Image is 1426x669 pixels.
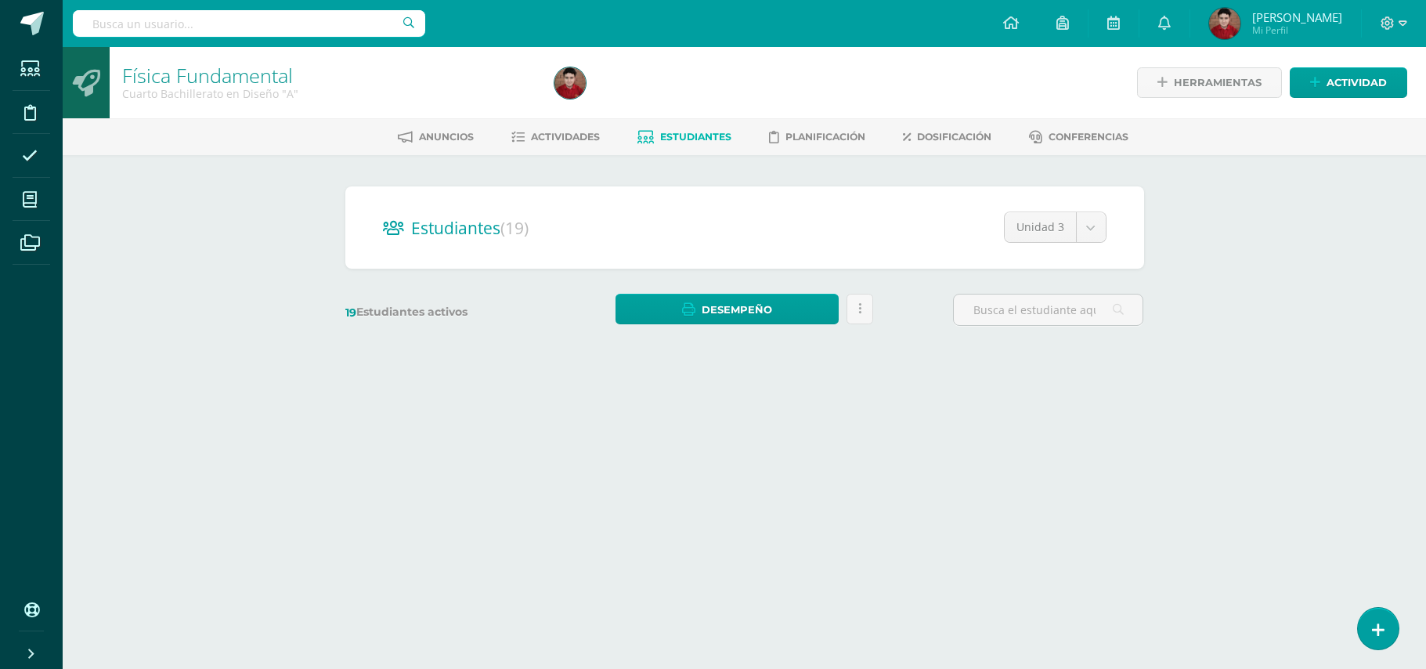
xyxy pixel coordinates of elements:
a: Anuncios [398,125,474,150]
a: Conferencias [1029,125,1128,150]
input: Busca el estudiante aquí... [954,295,1143,325]
a: Física Fundamental [122,62,293,89]
span: Planificación [785,131,865,143]
span: [PERSON_NAME] [1252,9,1342,25]
span: Estudiantes [660,131,731,143]
a: Dosificación [903,125,991,150]
span: Conferencias [1049,131,1128,143]
span: Estudiantes [411,217,529,239]
input: Busca un usuario... [73,10,425,37]
span: 19 [345,306,356,320]
span: (19) [500,217,529,239]
span: Actividades [531,131,600,143]
span: Dosificación [917,131,991,143]
span: Actividad [1327,68,1387,97]
h1: Física Fundamental [122,64,536,86]
a: Actividades [511,125,600,150]
label: Estudiantes activos [345,305,536,320]
a: Unidad 3 [1005,212,1106,242]
a: Planificación [769,125,865,150]
img: ab2d6c100016afff9ed89ba3528ecf10.png [554,67,586,99]
div: Cuarto Bachillerato en Diseño 'A' [122,86,536,101]
img: ab2d6c100016afff9ed89ba3528ecf10.png [1209,8,1240,39]
span: Mi Perfil [1252,24,1342,37]
span: Desempeño [702,295,772,324]
a: Actividad [1290,67,1407,98]
span: Unidad 3 [1016,212,1064,242]
a: Estudiantes [637,125,731,150]
span: Anuncios [419,131,474,143]
span: Herramientas [1174,68,1262,97]
a: Desempeño [616,294,839,324]
a: Herramientas [1137,67,1282,98]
